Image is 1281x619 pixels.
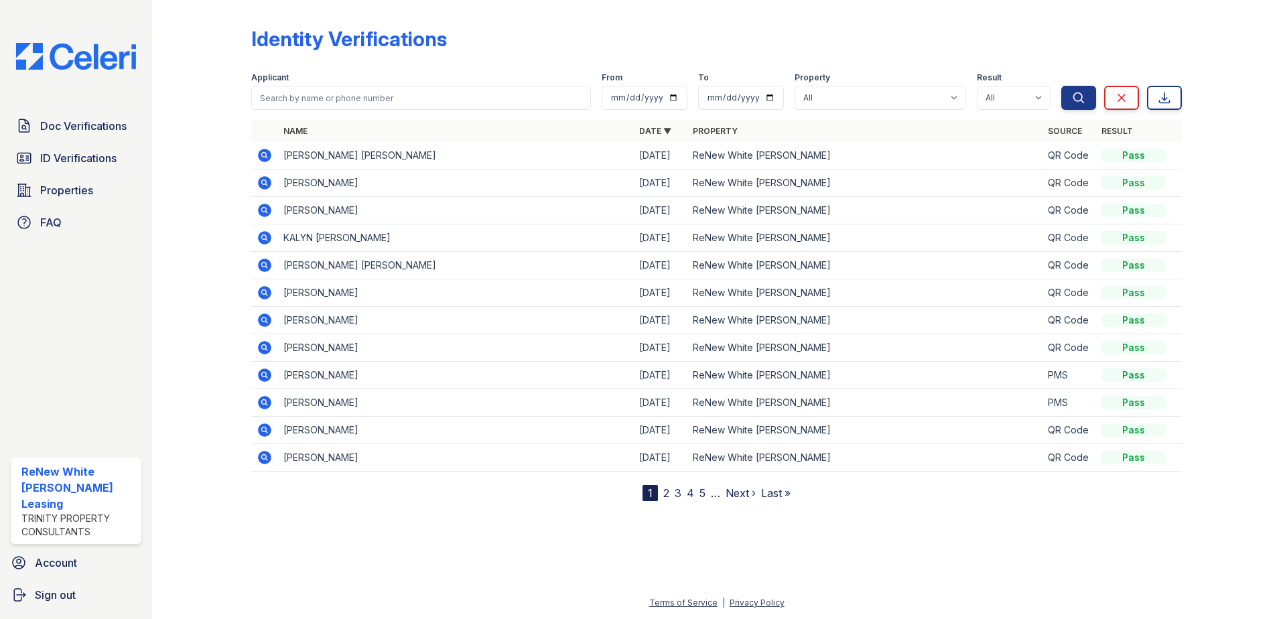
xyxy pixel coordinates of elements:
td: ReNew White [PERSON_NAME] [687,389,1043,417]
div: Pass [1101,314,1166,327]
div: Pass [1101,176,1166,190]
td: ReNew White [PERSON_NAME] [687,252,1043,279]
td: QR Code [1042,197,1096,224]
td: ReNew White [PERSON_NAME] [687,169,1043,197]
td: [DATE] [634,362,687,389]
td: [PERSON_NAME] [278,307,634,334]
a: Next › [726,486,756,500]
label: To [698,72,709,83]
td: ReNew White [PERSON_NAME] [687,362,1043,389]
td: [DATE] [634,142,687,169]
td: QR Code [1042,417,1096,444]
td: [DATE] [634,169,687,197]
span: ID Verifications [40,150,117,166]
td: [DATE] [634,197,687,224]
td: QR Code [1042,279,1096,307]
div: ReNew White [PERSON_NAME] Leasing [21,464,136,512]
td: ReNew White [PERSON_NAME] [687,444,1043,472]
td: ReNew White [PERSON_NAME] [687,279,1043,307]
td: [PERSON_NAME] [278,362,634,389]
td: [PERSON_NAME] [278,417,634,444]
a: Date ▼ [639,126,671,136]
input: Search by name or phone number [251,86,591,110]
td: QR Code [1042,142,1096,169]
span: Properties [40,182,93,198]
td: [PERSON_NAME] [278,444,634,472]
div: | [722,598,725,608]
a: Account [5,549,147,576]
a: Last » [761,486,791,500]
div: Pass [1101,231,1166,245]
div: Pass [1101,451,1166,464]
span: … [711,485,720,501]
div: Pass [1101,149,1166,162]
a: Result [1101,126,1133,136]
td: PMS [1042,362,1096,389]
td: QR Code [1042,307,1096,334]
td: ReNew White [PERSON_NAME] [687,307,1043,334]
td: [DATE] [634,389,687,417]
td: QR Code [1042,224,1096,252]
div: Pass [1101,423,1166,437]
td: ReNew White [PERSON_NAME] [687,224,1043,252]
a: Name [283,126,308,136]
span: Account [35,555,77,571]
div: Pass [1101,368,1166,382]
div: Pass [1101,396,1166,409]
a: Source [1048,126,1082,136]
a: FAQ [11,209,141,236]
img: CE_Logo_Blue-a8612792a0a2168367f1c8372b55b34899dd931a85d93a1a3d3e32e68fde9ad4.png [5,43,147,70]
a: Properties [11,177,141,204]
a: Privacy Policy [730,598,785,608]
label: From [602,72,622,83]
div: Pass [1101,259,1166,272]
div: Pass [1101,341,1166,354]
span: FAQ [40,214,62,230]
label: Result [977,72,1002,83]
div: Pass [1101,204,1166,217]
td: [DATE] [634,307,687,334]
div: Identity Verifications [251,27,447,51]
td: [PERSON_NAME] [278,389,634,417]
td: [DATE] [634,224,687,252]
label: Applicant [251,72,289,83]
td: ReNew White [PERSON_NAME] [687,334,1043,362]
a: 2 [663,486,669,500]
td: [PERSON_NAME] [278,334,634,362]
div: Trinity Property Consultants [21,512,136,539]
label: Property [795,72,830,83]
td: QR Code [1042,252,1096,279]
a: Doc Verifications [11,113,141,139]
span: Sign out [35,587,76,603]
td: [PERSON_NAME] [278,279,634,307]
td: [DATE] [634,417,687,444]
div: 1 [643,485,658,501]
a: 3 [675,486,681,500]
td: ReNew White [PERSON_NAME] [687,142,1043,169]
td: QR Code [1042,169,1096,197]
td: [PERSON_NAME] [278,169,634,197]
td: [DATE] [634,279,687,307]
td: ReNew White [PERSON_NAME] [687,197,1043,224]
td: [PERSON_NAME] [278,197,634,224]
a: Terms of Service [649,598,718,608]
td: QR Code [1042,444,1096,472]
a: Property [693,126,738,136]
td: [DATE] [634,444,687,472]
div: Pass [1101,286,1166,299]
span: Doc Verifications [40,118,127,134]
td: [DATE] [634,334,687,362]
td: ReNew White [PERSON_NAME] [687,417,1043,444]
a: ID Verifications [11,145,141,171]
td: KALYN [PERSON_NAME] [278,224,634,252]
td: [DATE] [634,252,687,279]
td: [PERSON_NAME] [PERSON_NAME] [278,142,634,169]
a: Sign out [5,581,147,608]
td: QR Code [1042,334,1096,362]
td: PMS [1042,389,1096,417]
td: [PERSON_NAME] [PERSON_NAME] [278,252,634,279]
a: 4 [687,486,694,500]
a: 5 [699,486,705,500]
